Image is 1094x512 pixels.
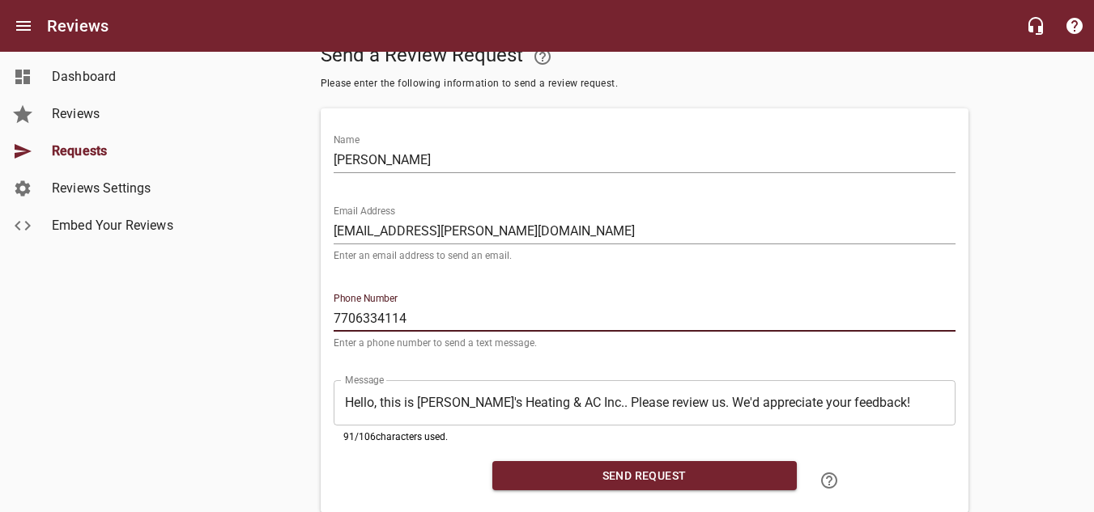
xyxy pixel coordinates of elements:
[52,67,175,87] span: Dashboard
[1016,6,1055,45] button: Live Chat
[52,179,175,198] span: Reviews Settings
[334,251,956,260] p: Enter an email address to send an email.
[810,461,849,500] a: Learn how to "Send a Review Request"
[321,37,968,76] h5: Send a Review Request
[321,76,968,92] span: Please enter the following information to send a review request.
[52,142,175,161] span: Requests
[52,104,175,124] span: Reviews
[334,206,395,216] label: Email Address
[345,395,944,410] textarea: Hello, this is [PERSON_NAME]'s Heating & AC Inc.. Please review us. We'd appreciate your feedback!
[52,216,175,235] span: Embed Your Reviews
[334,338,956,348] p: Enter a phone number to send a text message.
[492,461,797,491] button: Send Request
[523,37,562,76] a: Your Google or Facebook account must be connected to "Send a Review Request"
[1055,6,1094,45] button: Support Portal
[334,294,398,303] label: Phone Number
[343,431,448,442] span: 91 / 106 characters used.
[47,13,109,39] h6: Reviews
[4,6,43,45] button: Open drawer
[334,135,360,145] label: Name
[505,466,784,486] span: Send Request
